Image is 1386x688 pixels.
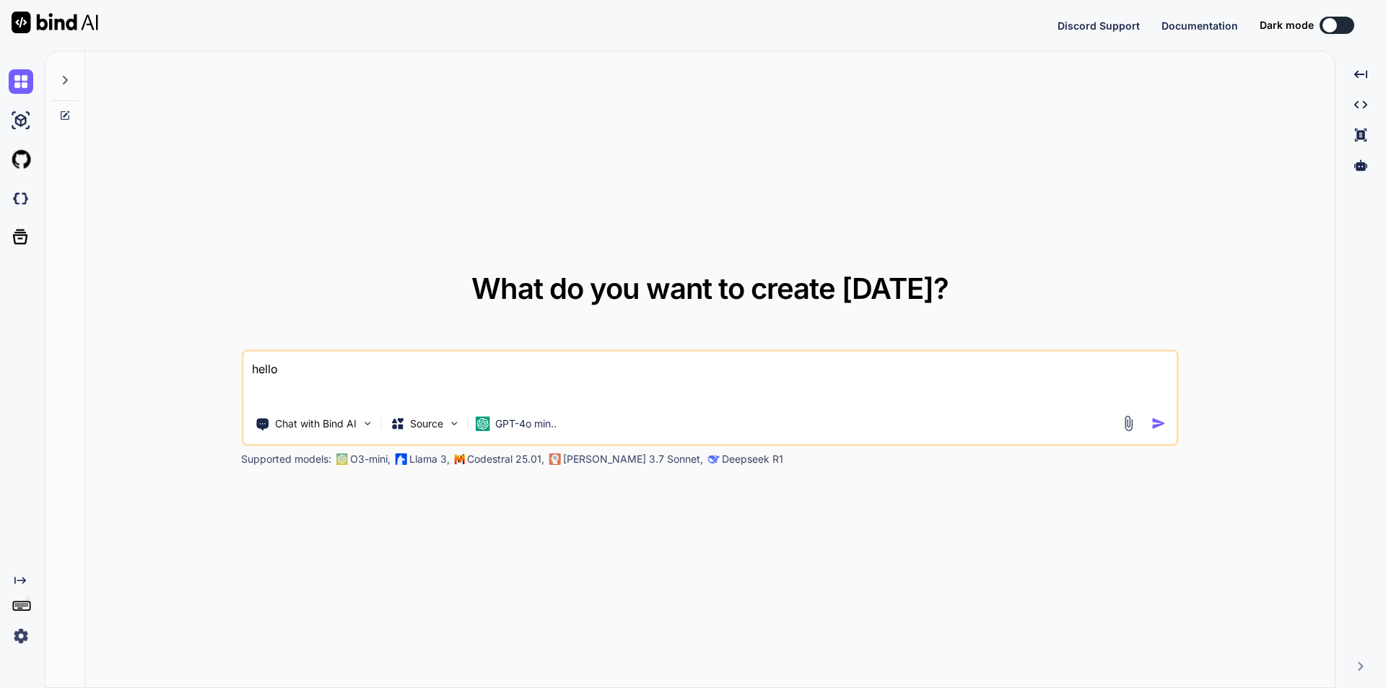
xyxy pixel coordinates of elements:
img: Bind AI [12,12,98,33]
span: Documentation [1161,19,1238,32]
img: Llama2 [395,453,406,465]
p: Deepseek R1 [722,452,783,466]
p: Llama 3, [409,452,450,466]
img: ai-studio [9,108,33,133]
p: Codestral 25.01, [467,452,544,466]
img: Pick Tools [361,417,373,430]
img: Pick Models [448,417,460,430]
img: GPT-4 [336,453,347,465]
p: GPT-4o min.. [495,417,557,431]
p: Chat with Bind AI [275,417,357,431]
textarea: hello [243,352,1177,405]
img: darkCloudIdeIcon [9,186,33,211]
img: Mistral-AI [454,454,464,464]
button: Discord Support [1058,18,1140,33]
p: Source [410,417,443,431]
img: claude [707,453,719,465]
button: Documentation [1161,18,1238,33]
p: O3-mini, [350,452,391,466]
img: chat [9,69,33,94]
img: githubLight [9,147,33,172]
span: What do you want to create [DATE]? [471,271,949,306]
p: [PERSON_NAME] 3.7 Sonnet, [563,452,703,466]
img: icon [1151,416,1167,431]
span: Discord Support [1058,19,1140,32]
span: Dark mode [1260,18,1314,32]
img: attachment [1120,415,1137,432]
img: GPT-4o mini [475,417,489,431]
img: settings [9,624,33,648]
img: claude [549,453,560,465]
p: Supported models: [241,452,331,466]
